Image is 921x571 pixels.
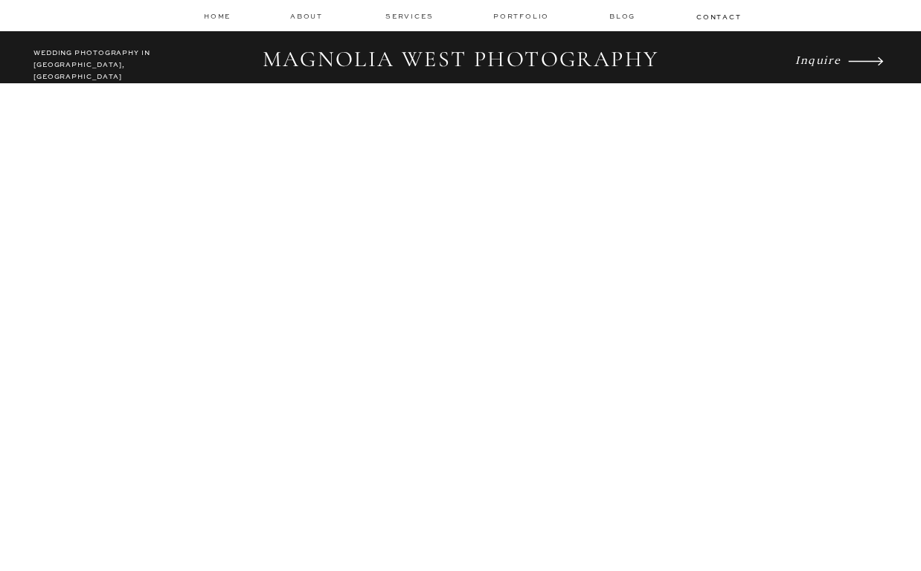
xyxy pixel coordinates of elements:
[696,12,739,21] a: contact
[176,454,746,484] h1: Los Angeles Wedding Photographer
[795,49,844,70] a: Inquire
[385,11,435,21] a: services
[204,11,232,21] a: home
[252,46,669,74] h2: MAGNOLIA WEST PHOTOGRAPHY
[149,378,771,431] i: Timeless Images & an Unparalleled Experience
[795,52,841,66] i: Inquire
[290,11,327,22] a: about
[33,48,165,74] h2: WEDDING PHOTOGRAPHY IN [GEOGRAPHIC_DATA], [GEOGRAPHIC_DATA]
[609,11,639,22] a: Blog
[493,11,552,22] a: Portfolio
